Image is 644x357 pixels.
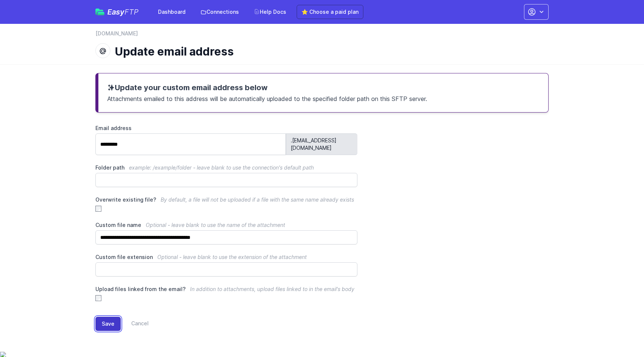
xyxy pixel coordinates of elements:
[95,30,138,37] a: [DOMAIN_NAME]
[95,164,357,171] label: Folder path
[95,317,121,331] button: Save
[124,7,139,16] span: FTP
[121,317,149,331] a: Cancel
[115,45,543,58] h1: Update email address
[146,222,285,228] span: Optional - leave blank to use the name of the attachment
[107,93,539,103] p: Attachments emailed to this address will be automatically uploaded to the specified folder path o...
[95,221,357,229] label: Custom file name
[190,286,354,292] span: In addition to attachments, upload files linked to in the email's body
[157,254,307,260] span: Optional - leave blank to use the extension of the attachment
[196,5,243,19] a: Connections
[286,133,357,155] span: .[EMAIL_ADDRESS][DOMAIN_NAME]
[95,124,357,132] label: Email address
[154,5,190,19] a: Dashboard
[95,8,139,16] a: EasyFTP
[107,8,139,16] span: Easy
[607,320,635,348] iframe: Drift Widget Chat Controller
[95,196,357,203] label: Overwrite existing file?
[95,253,357,261] label: Custom file extension
[161,196,354,203] span: By default, a file will not be uploaded if a file with the same name already exists
[297,5,363,19] a: ⭐ Choose a paid plan
[107,82,539,93] h3: Update your custom email address below
[95,9,104,15] img: easyftp_logo.png
[129,164,314,171] span: example: /example/folder - leave blank to use the connection's default path
[95,285,357,293] label: Upload files linked from the email?
[95,30,549,42] nav: Breadcrumb
[249,5,291,19] a: Help Docs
